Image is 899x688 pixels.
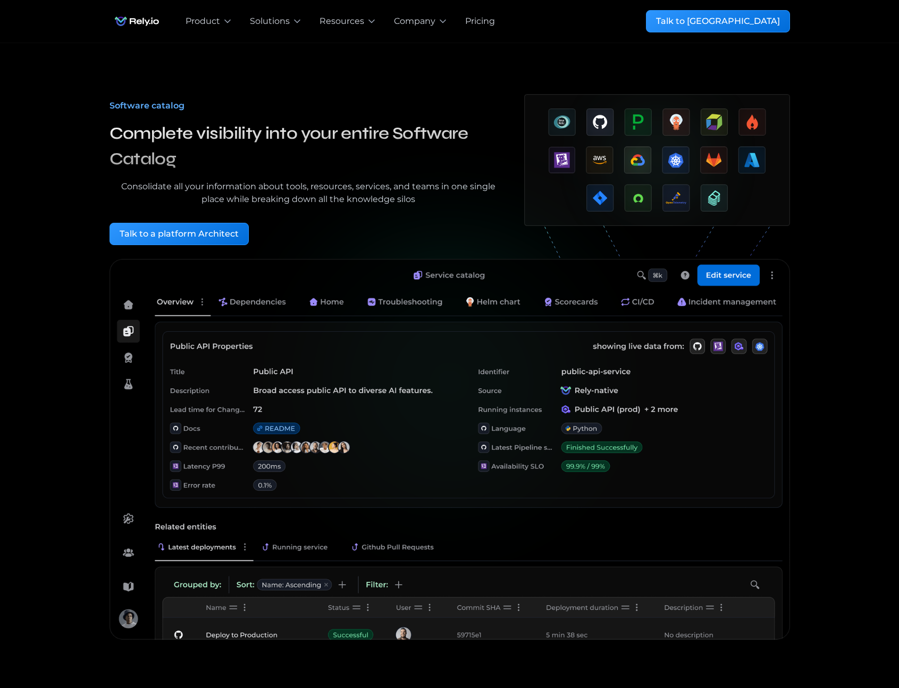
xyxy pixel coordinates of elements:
div: Product [186,15,220,28]
a: open lightbox [524,94,789,259]
a: Talk to a platform Architect [110,223,249,245]
h3: Complete visibility into your entire Software Catalog [110,121,508,172]
a: Pricing [465,15,495,28]
div: Resources [320,15,364,28]
div: Talk to [GEOGRAPHIC_DATA] [656,15,780,28]
a: Talk to [GEOGRAPHIC_DATA] [646,10,790,32]
a: home [110,11,164,32]
div: Consolidate all your information about tools, resources, services, and teams in one single place ... [110,180,508,206]
div: Talk to a platform Architect [120,228,239,240]
div: Company [394,15,435,28]
div: Software catalog [110,99,508,112]
img: Rely.io logo [110,11,164,32]
div: Solutions [250,15,290,28]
